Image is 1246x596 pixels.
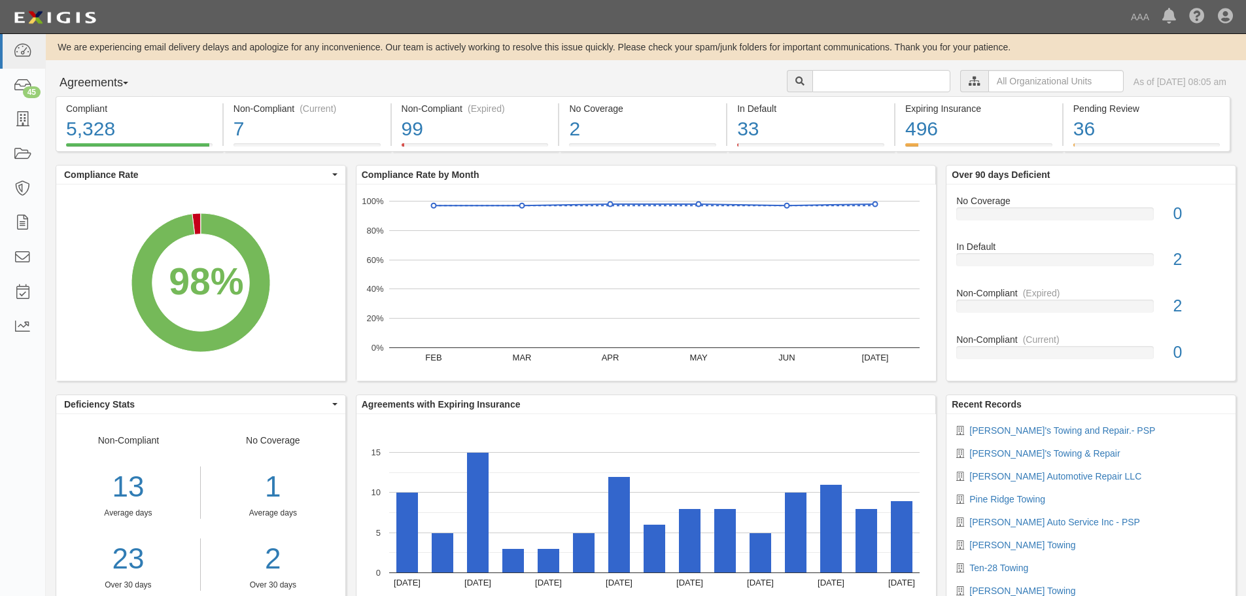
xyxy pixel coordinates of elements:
a: Ten-28 Towing [969,563,1028,573]
text: 20% [366,313,383,323]
a: Pending Review36 [1064,143,1230,154]
text: MAY [689,353,708,362]
div: Pending Review [1073,102,1220,115]
div: 0 [1164,202,1236,226]
text: [DATE] [394,578,421,587]
text: 5 [376,527,381,537]
b: Recent Records [952,399,1022,410]
text: 0% [371,343,383,353]
div: Non-Compliant (Current) [234,102,381,115]
div: 1 [211,466,336,508]
text: [DATE] [861,353,888,362]
text: [DATE] [818,578,844,587]
a: No Coverage2 [559,143,726,154]
button: Deficiency Stats [56,395,345,413]
div: Non-Compliant [946,287,1236,300]
a: In Default33 [727,143,894,154]
div: (Expired) [1023,287,1060,300]
div: In Default [737,102,884,115]
text: MAR [512,353,531,362]
a: Non-Compliant(Current)0 [956,333,1226,370]
text: 100% [362,196,384,206]
a: Compliant5,328 [56,143,222,154]
text: APR [601,353,619,362]
div: 5,328 [66,115,213,143]
div: 98% [169,255,243,309]
span: Deficiency Stats [64,398,329,411]
svg: A chart. [356,184,936,381]
text: 80% [366,226,383,236]
a: [PERSON_NAME] Towing [969,586,1075,596]
div: No Coverage [569,102,716,115]
b: Compliance Rate by Month [362,169,479,180]
div: 0 [1164,341,1236,364]
span: Compliance Rate [64,168,329,181]
div: (Current) [300,102,336,115]
div: 496 [905,115,1052,143]
a: No Coverage0 [956,194,1226,241]
div: Non-Compliant [56,434,201,591]
div: 99 [402,115,549,143]
div: Compliant [66,102,213,115]
div: No Coverage [946,194,1236,207]
input: Search Agreements [812,70,950,92]
text: [DATE] [464,578,491,587]
a: Expiring Insurance496 [895,143,1062,154]
div: Non-Compliant (Expired) [402,102,549,115]
text: [DATE] [676,578,703,587]
button: Compliance Rate [56,166,345,184]
div: Average days [211,508,336,519]
a: [PERSON_NAME] Automotive Repair LLC [969,471,1141,482]
a: [PERSON_NAME]'s Towing & Repair [969,448,1120,459]
i: Help Center - Complianz [1189,9,1205,25]
a: Non-Compliant(Expired)99 [392,143,559,154]
div: 36 [1073,115,1220,143]
b: Over 90 days Deficient [952,169,1050,180]
a: [PERSON_NAME] Towing [969,540,1075,550]
div: 33 [737,115,884,143]
svg: A chart. [56,184,345,381]
a: Non-Compliant(Expired)2 [956,287,1226,333]
div: 2 [569,115,716,143]
button: Agreements [56,70,154,96]
text: [DATE] [747,578,774,587]
div: In Default [946,240,1236,253]
b: Agreements with Expiring Insurance [362,399,521,410]
text: 0 [376,568,381,578]
img: logo-5460c22ac91f19d4615b14bd174203de0afe785f0fc80cf4dbbc73dc1793850b.png [10,6,100,29]
div: 7 [234,115,381,143]
div: Average days [56,508,200,519]
a: 23 [56,538,200,580]
text: [DATE] [606,578,632,587]
div: Expiring Insurance [905,102,1052,115]
div: Non-Compliant [946,333,1236,346]
a: Non-Compliant(Current)7 [224,143,390,154]
div: Over 30 days [211,580,336,591]
div: As of [DATE] 08:05 am [1134,75,1226,88]
a: [PERSON_NAME]'s Towing and Repair.- PSP [969,425,1155,436]
text: [DATE] [888,578,915,587]
a: Pine Ridge Towing [969,494,1045,504]
text: 15 [371,447,380,457]
div: No Coverage [201,434,345,591]
text: 10 [371,487,380,497]
a: 2 [211,538,336,580]
text: [DATE] [535,578,562,587]
a: In Default2 [956,240,1226,287]
div: We are experiencing email delivery delays and apologize for any inconvenience. Our team is active... [46,41,1246,54]
text: 60% [366,254,383,264]
div: 2 [1164,294,1236,318]
div: 45 [23,86,41,98]
a: AAA [1124,4,1156,30]
text: 40% [366,284,383,294]
input: All Organizational Units [988,70,1124,92]
div: 13 [56,466,200,508]
div: (Current) [1023,333,1060,346]
text: FEB [425,353,441,362]
div: (Expired) [468,102,505,115]
text: JUN [778,353,795,362]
